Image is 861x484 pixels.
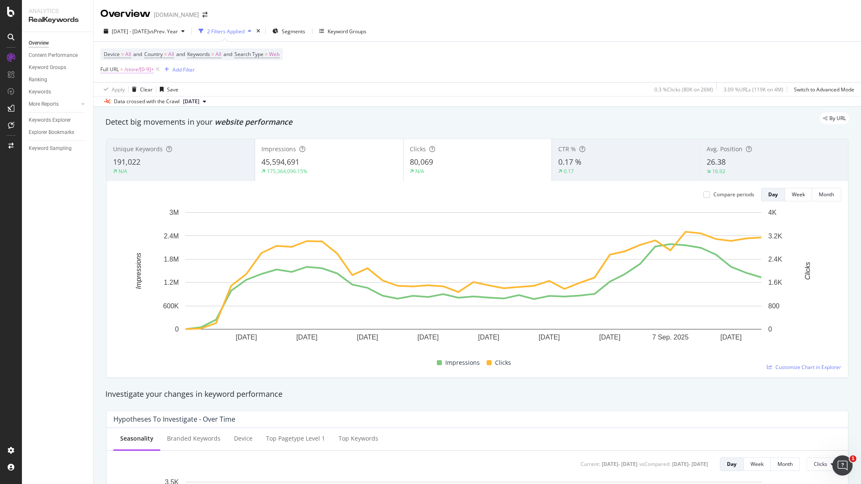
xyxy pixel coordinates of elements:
div: Top pagetype Level 1 [266,434,325,443]
div: [DOMAIN_NAME] [154,11,199,19]
a: Overview [29,39,87,48]
div: arrow-right-arrow-left [202,12,207,18]
div: Month [819,191,834,198]
div: Overview [100,7,151,21]
a: More Reports [29,100,79,109]
span: Segments [282,28,305,35]
div: RealKeywords [29,15,86,25]
div: 2 Filters Applied [207,28,245,35]
span: 1 [850,455,856,462]
span: vs Prev. Year [149,28,178,35]
div: Keyword Groups [328,28,366,35]
span: 191,022 [113,157,140,167]
span: Customize Chart in Explorer [775,364,841,371]
div: Current: [581,460,600,468]
span: 2025 Aug. 25th [183,98,199,105]
div: Overview [29,39,49,48]
div: N/A [415,168,424,175]
text: 4K [768,209,777,216]
div: 3.09 % URLs ( 119K on 4M ) [724,86,783,93]
div: Seasonality [120,434,153,443]
div: Investigate your changes in keyword performance [105,389,849,400]
svg: A chart. [113,208,833,355]
div: 0.17 [564,168,574,175]
span: Unique Keywords [113,145,163,153]
button: Switch to Advanced Mode [791,83,854,96]
span: Avg. Position [707,145,743,153]
span: Impressions [261,145,296,153]
span: All [215,48,221,60]
div: Day [768,191,778,198]
text: 3.2K [768,232,782,239]
div: Ranking [29,75,47,84]
text: Clicks [804,262,811,280]
span: = [265,51,268,58]
text: [DATE] [478,334,499,341]
text: 1.2M [164,279,179,286]
div: 0.3 % Clicks ( 80K on 26M ) [654,86,713,93]
div: Keywords Explorer [29,116,71,125]
button: Week [744,457,771,471]
text: [DATE] [236,334,257,341]
div: Save [167,86,178,93]
div: Data crossed with the Crawl [114,98,180,105]
span: Country [144,51,163,58]
text: 600K [163,302,179,310]
div: Clear [140,86,153,93]
span: Full URL [100,66,119,73]
div: Keyword Sampling [29,144,72,153]
div: times [255,27,262,35]
text: 2.4M [164,232,179,239]
text: [DATE] [417,334,439,341]
span: = [164,51,167,58]
text: 7 Sep. 2025 [652,334,689,341]
span: All [125,48,131,60]
button: Week [785,188,812,201]
div: Hypotheses to Investigate - Over Time [113,415,235,423]
div: Content Performance [29,51,78,60]
span: Keywords [187,51,210,58]
iframe: Intercom live chat [832,455,853,476]
text: 2.4K [768,256,782,263]
div: [DATE] - [DATE] [602,460,638,468]
div: 175,364,096.15% [267,168,307,175]
div: Switch to Advanced Mode [794,86,854,93]
span: Device [104,51,120,58]
span: 80,069 [410,157,433,167]
button: Apply [100,83,125,96]
text: 1.6K [768,279,782,286]
span: = [120,66,123,73]
span: Web [269,48,280,60]
a: Explorer Bookmarks [29,128,87,137]
span: Impressions [445,358,480,368]
span: CTR % [558,145,576,153]
text: 800 [768,302,780,310]
span: Clicks [410,145,426,153]
div: Week [792,191,805,198]
text: Impressions [135,253,142,289]
span: Clicks [814,460,827,468]
button: Save [156,83,178,96]
a: Ranking [29,75,87,84]
div: Keywords [29,88,51,96]
text: 0 [768,326,772,333]
a: Keywords [29,88,87,96]
a: Content Performance [29,51,87,60]
span: 0.17 % [558,157,581,167]
span: 45,594,691 [261,157,299,167]
button: 2 Filters Applied [195,24,255,38]
span: and [223,51,232,58]
button: Add Filter [161,64,195,75]
div: Week [751,460,764,468]
div: legacy label [820,112,849,124]
button: [DATE] [180,96,210,107]
button: Clicks [807,457,841,471]
div: N/A [118,168,127,175]
span: Clicks [495,358,511,368]
button: Keyword Groups [316,24,370,38]
div: Day [727,460,737,468]
a: Keyword Sampling [29,144,87,153]
div: More Reports [29,100,59,109]
span: 26.38 [707,157,726,167]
